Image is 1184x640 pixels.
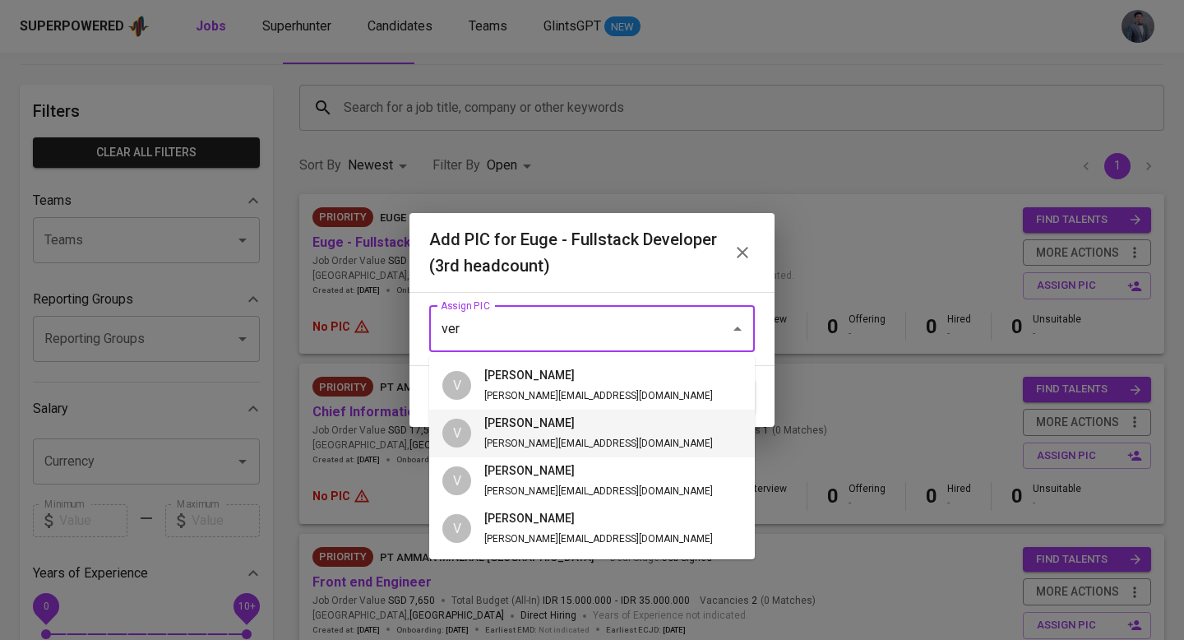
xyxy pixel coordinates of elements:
span: [PERSON_NAME][EMAIL_ADDRESS][DOMAIN_NAME] [484,390,713,401]
div: V [442,419,471,448]
span: [PERSON_NAME][EMAIL_ADDRESS][DOMAIN_NAME] [484,485,713,497]
span: [PERSON_NAME][EMAIL_ADDRESS][DOMAIN_NAME] [484,533,713,545]
div: V [442,514,471,543]
div: V [442,371,471,400]
span: [PERSON_NAME][EMAIL_ADDRESS][DOMAIN_NAME] [484,438,713,449]
h6: [PERSON_NAME] [484,367,713,385]
h6: Add PIC for Euge - Fullstack Developer (3rd headcount) [429,226,717,279]
h6: [PERSON_NAME] [484,510,713,528]
div: V [442,466,471,495]
h6: [PERSON_NAME] [484,415,713,433]
button: Close [726,318,749,341]
h6: [PERSON_NAME] [484,462,713,480]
